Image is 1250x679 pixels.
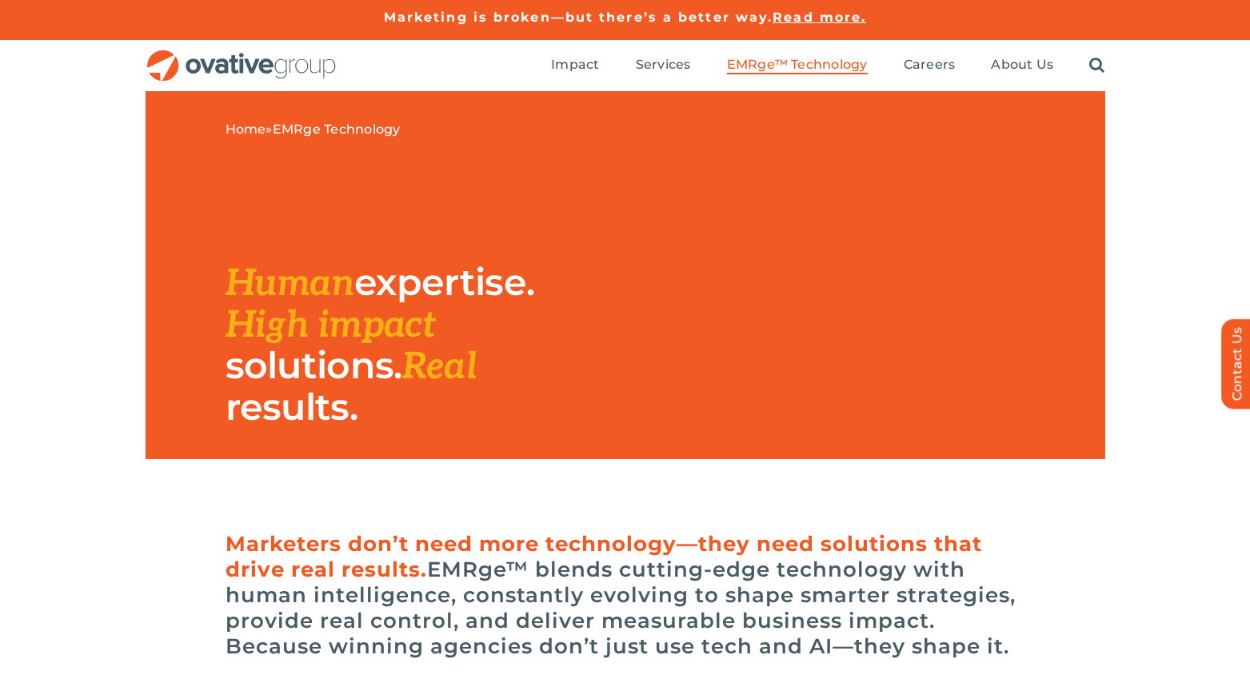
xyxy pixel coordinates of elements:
span: Services [636,57,691,73]
a: Home [226,122,266,137]
img: EMRGE_RGB_wht [226,154,385,222]
h6: EMRge™ blends cutting-edge technology with human intelligence, constantly evolving to shape smart... [226,531,1025,659]
a: Impact [551,57,599,74]
img: EMRge_HomePage_Elements_Arrow Box [1057,411,1105,459]
a: Careers [904,57,956,74]
a: Read more. [773,10,866,25]
span: About Us [991,57,1053,73]
span: EMRge™ Technology [727,57,868,73]
nav: Menu [551,40,1104,91]
span: results. [226,384,357,429]
span: Human [226,262,355,306]
a: Services [636,57,691,74]
a: OG_Full_horizontal_RGB [146,48,337,63]
span: » [226,122,401,138]
a: Marketing is broken—but there’s a better way. [384,10,773,25]
img: EMRge Landing Page Header Image [625,91,1105,331]
span: solutions. [226,342,402,388]
span: expertise. [354,259,534,305]
span: Marketers don’t need more technology—they need solutions that drive real results. [226,531,982,582]
span: EMRge Technology [273,122,401,137]
span: Impact [551,57,599,73]
a: About Us [991,57,1053,74]
span: Real [402,345,477,389]
a: Search [1089,57,1104,74]
span: High impact [226,303,436,348]
a: EMRge™ Technology [727,57,868,74]
span: Careers [904,57,956,73]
